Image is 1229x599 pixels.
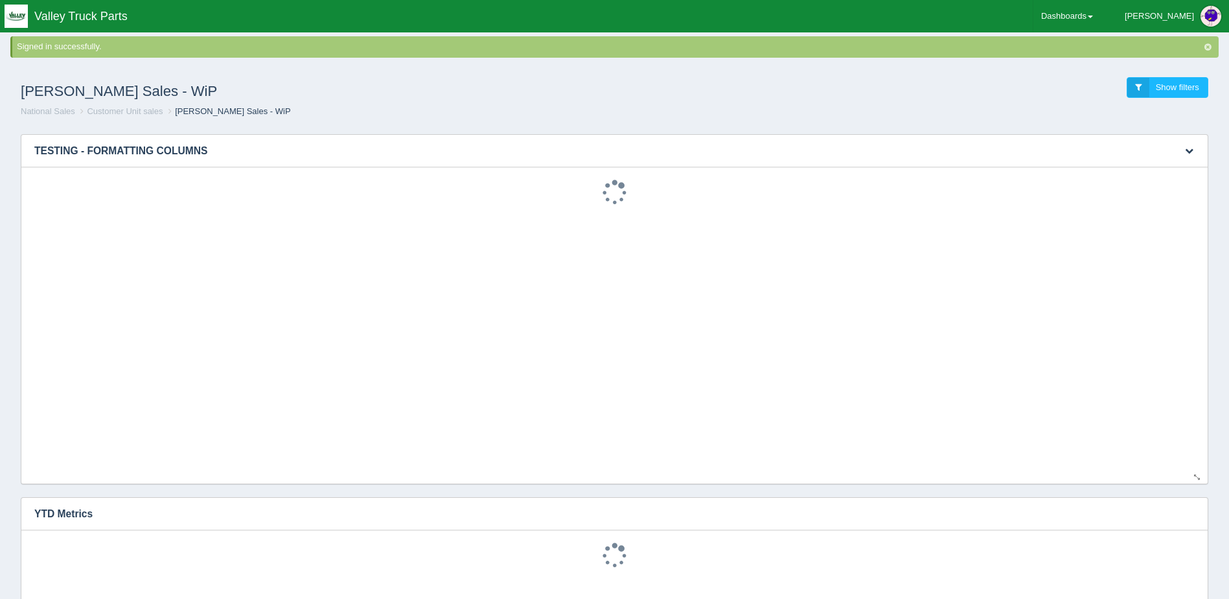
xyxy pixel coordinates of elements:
span: Show filters [1156,82,1199,92]
div: [PERSON_NAME] [1125,3,1194,29]
span: Valley Truck Parts [34,10,128,23]
li: [PERSON_NAME] Sales - WiP [165,106,290,118]
img: Profile Picture [1200,6,1221,27]
a: Customer Unit sales [87,106,163,116]
a: Show filters [1127,77,1208,99]
h3: YTD Metrics [21,498,1188,530]
a: National Sales [21,106,75,116]
div: Signed in successfully. [17,41,1216,53]
img: q1blfpkbivjhsugxdrfq.png [5,5,28,28]
h3: TESTING - FORMATTING COLUMNS [21,135,1168,167]
h1: [PERSON_NAME] Sales - WiP [21,77,615,106]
